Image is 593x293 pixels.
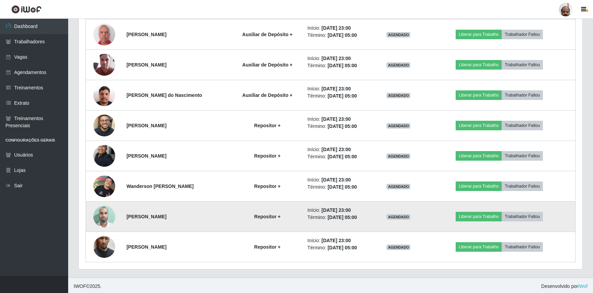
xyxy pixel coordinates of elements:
strong: Auxiliar de Depósito + [242,32,292,37]
li: Início: [307,207,369,214]
li: Término: [307,153,369,160]
button: Trabalhador Faltou [502,151,543,161]
time: [DATE] 23:00 [321,177,351,182]
strong: [PERSON_NAME] do Nascimento [126,92,202,98]
li: Início: [307,237,369,244]
time: [DATE] 05:00 [328,32,357,38]
li: Início: [307,25,369,32]
button: Trabalhador Faltou [502,121,543,130]
time: [DATE] 23:00 [321,207,351,213]
li: Término: [307,244,369,251]
button: Liberar para Trabalho [456,212,502,221]
span: © 2025 . [74,283,102,290]
button: Liberar para Trabalho [456,151,502,161]
time: [DATE] 05:00 [328,184,357,190]
button: Liberar para Trabalho [456,60,502,70]
span: AGENDADO [386,32,410,38]
span: AGENDADO [386,184,410,189]
time: [DATE] 23:00 [321,116,351,122]
button: Trabalhador Faltou [502,90,543,100]
img: 1752945787017.jpeg [93,228,115,266]
time: [DATE] 23:00 [321,238,351,243]
button: Liberar para Trabalho [456,90,502,100]
img: 1749158606538.jpeg [93,22,115,46]
img: CoreUI Logo [11,5,42,14]
time: [DATE] 05:00 [328,63,357,68]
span: IWOF [74,283,86,289]
button: Liberar para Trabalho [456,30,502,39]
button: Trabalhador Faltou [502,242,543,252]
strong: [PERSON_NAME] [126,123,166,128]
span: AGENDADO [386,123,410,129]
li: Início: [307,116,369,123]
strong: Repositor + [254,214,280,219]
strong: [PERSON_NAME] [126,62,166,68]
img: 1743595929569.jpeg [93,50,115,79]
time: [DATE] 23:00 [321,86,351,91]
span: AGENDADO [386,93,410,98]
strong: Auxiliar de Depósito + [242,92,292,98]
img: 1750331828363.jpeg [93,80,115,109]
strong: Repositor + [254,123,280,128]
strong: [PERSON_NAME] [126,244,166,250]
li: Início: [307,85,369,92]
img: 1734114107778.jpeg [93,141,115,171]
button: Liberar para Trabalho [456,242,502,252]
time: [DATE] 05:00 [328,245,357,250]
time: [DATE] 23:00 [321,25,351,31]
strong: Repositor + [254,153,280,159]
strong: [PERSON_NAME] [126,32,166,37]
strong: Wanderson [PERSON_NAME] [126,184,194,189]
time: [DATE] 23:00 [321,147,351,152]
time: [DATE] 05:00 [328,123,357,129]
strong: [PERSON_NAME] [126,153,166,159]
li: Término: [307,62,369,69]
li: Término: [307,184,369,191]
li: Início: [307,55,369,62]
button: Trabalhador Faltou [502,60,543,70]
span: AGENDADO [386,153,410,159]
a: iWof [578,283,588,289]
strong: [PERSON_NAME] [126,214,166,219]
li: Início: [307,146,369,153]
time: [DATE] 05:00 [328,215,357,220]
span: AGENDADO [386,62,410,68]
strong: Auxiliar de Depósito + [242,62,292,68]
button: Liberar para Trabalho [456,181,502,191]
button: Trabalhador Faltou [502,181,543,191]
span: AGENDADO [386,245,410,250]
img: 1741735300159.jpeg [93,175,115,197]
li: Término: [307,32,369,39]
li: Término: [307,214,369,221]
time: [DATE] 05:00 [328,93,357,99]
li: Término: [307,92,369,100]
button: Liberar para Trabalho [456,121,502,130]
img: 1751466407656.jpeg [93,202,115,231]
li: Término: [307,123,369,130]
strong: Repositor + [254,244,280,250]
time: [DATE] 05:00 [328,154,357,159]
strong: Repositor + [254,184,280,189]
img: 1725919493189.jpeg [93,106,115,145]
li: Início: [307,176,369,184]
button: Trabalhador Faltou [502,212,543,221]
span: Desenvolvido por [541,283,588,290]
button: Trabalhador Faltou [502,30,543,39]
time: [DATE] 23:00 [321,56,351,61]
span: AGENDADO [386,214,410,220]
